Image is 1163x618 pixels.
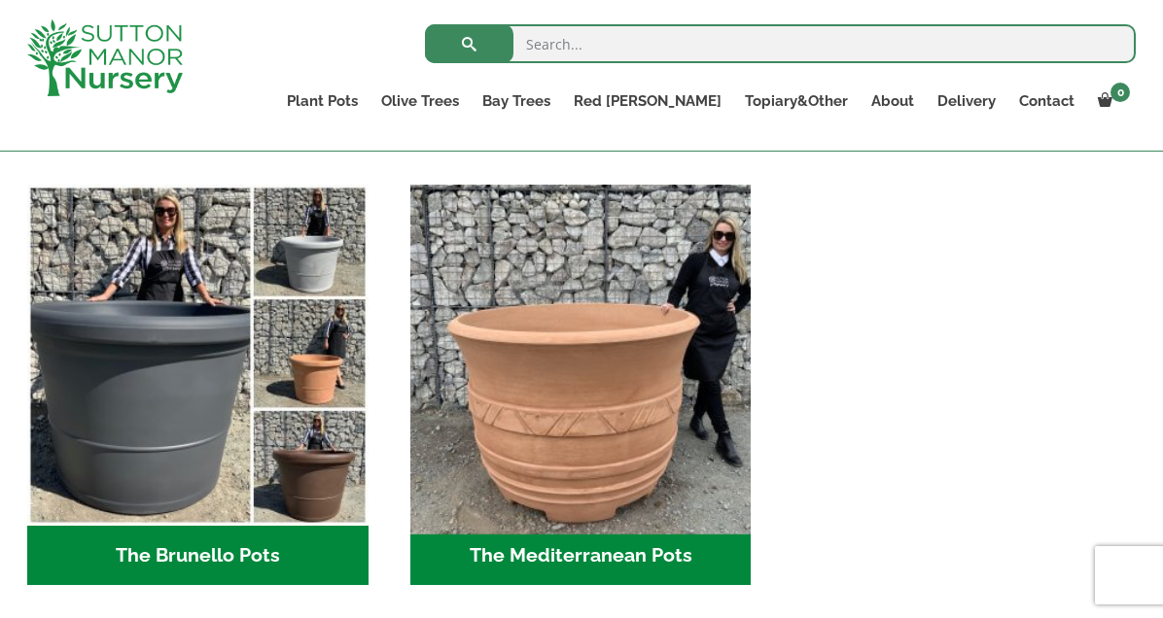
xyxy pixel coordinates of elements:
a: Plant Pots [275,87,370,115]
img: The Mediterranean Pots [402,177,759,534]
a: Contact [1007,87,1086,115]
a: Delivery [926,87,1007,115]
input: Search... [425,24,1136,63]
a: Visit product category The Brunello Pots [27,185,369,585]
a: About [860,87,926,115]
span: 0 [1110,83,1130,102]
img: logo [27,19,183,96]
a: 0 [1086,87,1136,115]
a: Bay Trees [471,87,562,115]
a: Visit product category The Mediterranean Pots [410,185,752,585]
a: Topiary&Other [733,87,860,115]
h2: The Brunello Pots [27,526,369,586]
h2: The Mediterranean Pots [410,526,752,586]
img: The Brunello Pots [27,185,369,526]
a: Red [PERSON_NAME] [562,87,733,115]
a: Olive Trees [370,87,471,115]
